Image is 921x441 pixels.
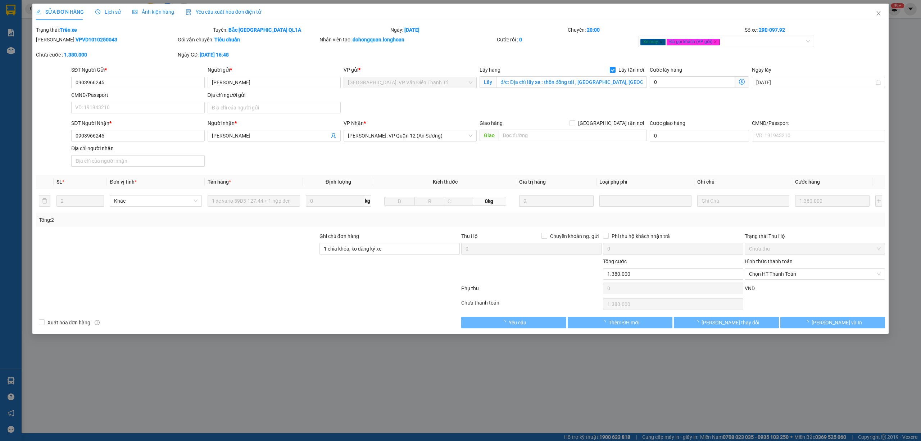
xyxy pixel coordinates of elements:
div: Chưa thanh toán [460,299,602,311]
b: dohongquan.longhoan [353,37,404,42]
input: VD: Bàn, Ghế [208,195,300,207]
b: Bắc [GEOGRAPHIC_DATA] QL1A [228,27,301,33]
span: user-add [331,133,336,139]
button: Close [868,4,889,24]
input: C [445,197,472,206]
b: VPVD1010250043 [76,37,117,42]
label: Cước giao hàng [650,120,685,126]
span: Lấy tận nơi [616,66,647,74]
span: Yêu cầu xuất hóa đơn điện tử [186,9,262,15]
span: [GEOGRAPHIC_DATA] tận nơi [575,119,647,127]
span: SỬA ĐƠN HÀNG [36,9,84,15]
input: Cước lấy hàng [650,76,735,88]
span: dollar-circle [739,79,745,85]
span: [PERSON_NAME] và In [812,319,862,327]
span: Tên hàng [208,179,231,185]
span: Đã gọi khách (VP gửi) [667,39,720,45]
span: loading [501,320,509,325]
input: 0 [519,195,594,207]
div: CMND/Passport [71,91,204,99]
div: Tổng: 2 [39,216,355,224]
label: Ghi chú đơn hàng [319,233,359,239]
input: Lấy tận nơi [496,76,647,88]
div: SĐT Người Nhận [71,119,204,127]
span: Giá trị hàng [519,179,546,185]
span: picture [132,9,137,14]
span: VP Nhận [344,120,364,126]
input: Ghi Chú [697,195,789,207]
span: clock-circle [95,9,100,14]
div: SĐT Người Gửi [71,66,204,74]
th: Loại phụ phí [596,175,694,189]
input: Ghi chú đơn hàng [319,243,460,255]
b: 1.380.000 [64,52,87,58]
input: 0 [795,195,870,207]
div: Chưa cước : [36,51,176,59]
div: Nhân viên tạo: [319,36,495,44]
div: Ngày: [390,26,567,34]
span: Lấy hàng [480,67,500,73]
b: Tiêu chuẩn [214,37,240,42]
div: Người nhận [208,119,341,127]
span: Xe máy [640,39,666,45]
div: VP gửi [344,66,477,74]
input: Ngày lấy [756,78,874,86]
button: [PERSON_NAME] thay đổi [674,317,779,328]
label: Hình thức thanh toán [745,258,793,264]
b: 29E-097.92 [759,27,785,33]
span: Lịch sử [95,9,121,15]
span: loading [694,320,702,325]
span: Khác [114,195,198,206]
span: close [876,10,881,16]
span: Lấy [480,76,496,88]
span: close [659,40,663,44]
label: Ngày lấy [752,67,771,73]
span: Chọn HT Thanh Toán [749,269,881,279]
div: Trạng thái Thu Hộ [745,232,885,240]
span: Hồ Chí Minh: VP Quận 12 (An Sương) [348,130,472,141]
span: Xuất hóa đơn hàng [45,319,94,327]
button: delete [39,195,50,207]
span: SL [56,179,62,185]
div: Gói vận chuyển: [178,36,318,44]
div: [PERSON_NAME]: [36,36,176,44]
span: Thu Hộ [461,233,478,239]
div: Cước rồi : [497,36,637,44]
span: loading [804,320,812,325]
span: Hà Nội: VP Văn Điển Thanh Trì [348,77,472,88]
div: Trạng thái: [35,26,213,34]
b: 0 [519,37,522,42]
div: Tuyến: [212,26,390,34]
input: Cước giao hàng [650,130,749,141]
input: Dọc đường [499,130,647,141]
span: Chuyển khoản ng. gửi [547,232,602,240]
span: Cước hàng [795,179,820,185]
div: CMND/Passport [752,119,885,127]
span: close [713,40,717,44]
button: plus [875,195,882,207]
label: Cước lấy hàng [650,67,682,73]
span: edit [36,9,41,14]
div: Người gửi [208,66,341,74]
b: [DATE] [404,27,419,33]
div: Ngày GD: [178,51,318,59]
input: R [414,197,445,206]
div: Chuyến: [567,26,744,34]
span: Đơn vị tính [110,179,137,185]
span: kg [364,195,371,207]
span: Giao hàng [480,120,503,126]
img: icon [186,9,191,15]
span: loading [601,320,609,325]
button: [PERSON_NAME] và In [780,317,885,328]
span: [PERSON_NAME] thay đổi [702,319,759,327]
button: Yêu cầu [461,317,566,328]
span: Kích thước [433,179,458,185]
span: VND [745,285,755,291]
span: info-circle [95,320,100,325]
div: Phụ thu [460,284,602,297]
input: Địa chỉ của người nhận [71,155,204,167]
span: Tổng cước [603,258,627,264]
div: Số xe: [744,26,886,34]
input: Địa chỉ của người gửi [208,102,341,113]
th: Ghi chú [694,175,792,189]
